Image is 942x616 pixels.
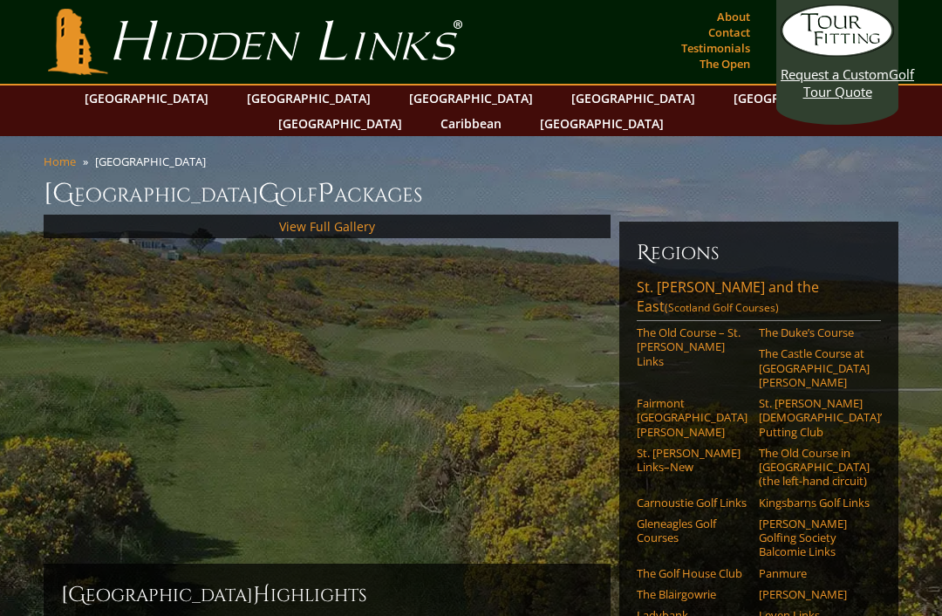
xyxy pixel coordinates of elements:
[432,111,510,136] a: Caribbean
[253,581,270,609] span: H
[531,111,672,136] a: [GEOGRAPHIC_DATA]
[637,517,747,545] a: Gleneagles Golf Courses
[759,587,870,601] a: [PERSON_NAME]
[759,446,870,489] a: The Old Course in [GEOGRAPHIC_DATA] (the left-hand circuit)
[759,517,870,559] a: [PERSON_NAME] Golfing Society Balcomie Links
[637,325,747,368] a: The Old Course – St. [PERSON_NAME] Links
[781,65,889,83] span: Request a Custom
[759,566,870,580] a: Panmure
[704,20,754,44] a: Contact
[637,277,881,321] a: St. [PERSON_NAME] and the East(Scotland Golf Courses)
[637,566,747,580] a: The Golf House Club
[781,4,894,100] a: Request a CustomGolf Tour Quote
[637,496,747,510] a: Carnoustie Golf Links
[759,346,870,389] a: The Castle Course at [GEOGRAPHIC_DATA][PERSON_NAME]
[317,176,334,211] span: P
[279,218,375,235] a: View Full Gallery
[258,176,280,211] span: G
[713,4,754,29] a: About
[44,154,76,169] a: Home
[637,396,747,439] a: Fairmont [GEOGRAPHIC_DATA][PERSON_NAME]
[563,86,704,111] a: [GEOGRAPHIC_DATA]
[400,86,542,111] a: [GEOGRAPHIC_DATA]
[637,446,747,475] a: St. [PERSON_NAME] Links–New
[759,325,870,339] a: The Duke’s Course
[665,300,779,315] span: (Scotland Golf Courses)
[238,86,379,111] a: [GEOGRAPHIC_DATA]
[677,36,754,60] a: Testimonials
[637,239,881,267] h6: Regions
[637,587,747,601] a: The Blairgowrie
[270,111,411,136] a: [GEOGRAPHIC_DATA]
[61,581,593,609] h2: [GEOGRAPHIC_DATA] ighlights
[695,51,754,76] a: The Open
[759,396,870,439] a: St. [PERSON_NAME] [DEMOGRAPHIC_DATA]’ Putting Club
[725,86,866,111] a: [GEOGRAPHIC_DATA]
[44,176,898,211] h1: [GEOGRAPHIC_DATA] olf ackages
[759,496,870,510] a: Kingsbarns Golf Links
[76,86,217,111] a: [GEOGRAPHIC_DATA]
[95,154,213,169] li: [GEOGRAPHIC_DATA]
